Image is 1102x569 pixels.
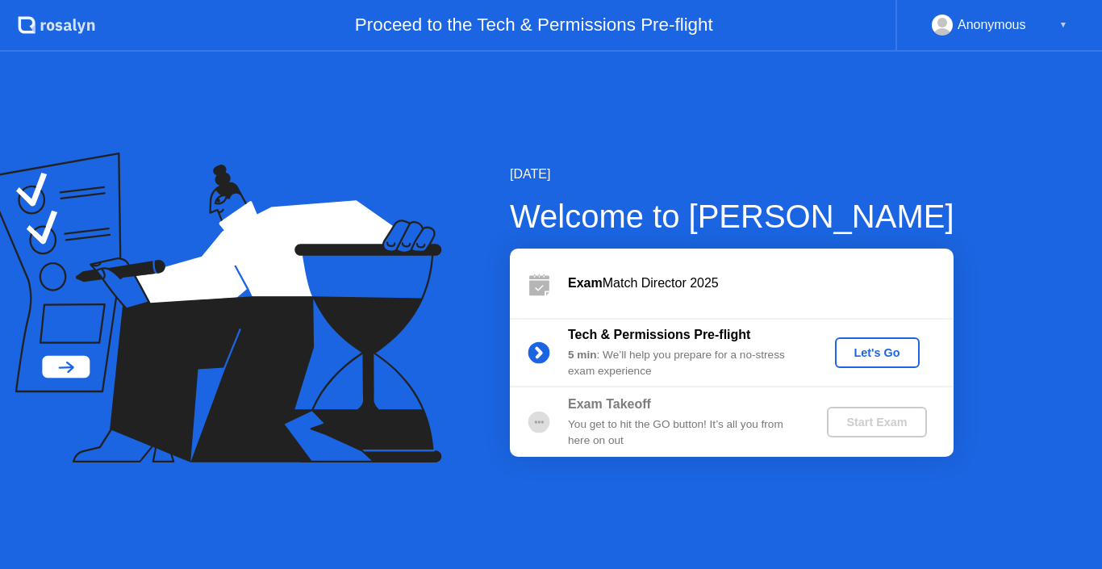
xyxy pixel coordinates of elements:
[568,416,800,450] div: You get to hit the GO button! It’s all you from here on out
[833,416,920,429] div: Start Exam
[568,274,954,293] div: Match Director 2025
[841,346,913,359] div: Let's Go
[568,349,597,361] b: 5 min
[835,337,920,368] button: Let's Go
[510,192,954,241] div: Welcome to [PERSON_NAME]
[1059,15,1067,36] div: ▼
[958,15,1026,36] div: Anonymous
[568,276,603,290] b: Exam
[510,165,954,184] div: [DATE]
[568,328,750,341] b: Tech & Permissions Pre-flight
[568,347,800,380] div: : We’ll help you prepare for a no-stress exam experience
[568,397,651,411] b: Exam Takeoff
[827,407,926,437] button: Start Exam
